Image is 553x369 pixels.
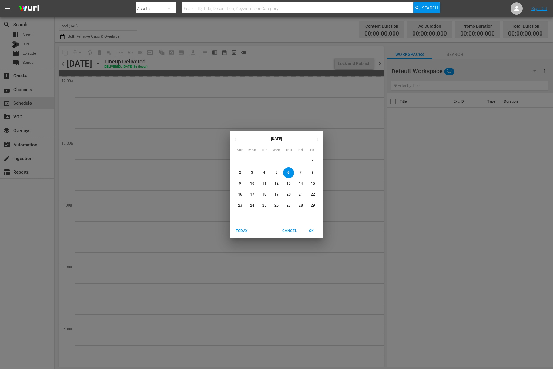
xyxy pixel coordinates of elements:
button: 24 [247,200,258,211]
span: Thu [283,147,294,153]
span: Wed [271,147,282,153]
button: 6 [283,167,294,178]
button: 14 [295,178,306,189]
button: 18 [259,189,270,200]
button: 10 [247,178,258,189]
p: 22 [311,192,315,197]
button: 11 [259,178,270,189]
p: [DATE] [241,136,312,142]
p: 12 [274,181,279,186]
p: 4 [263,170,265,175]
span: Today [234,228,249,234]
button: 20 [283,189,294,200]
span: Mon [247,147,258,153]
p: 19 [274,192,279,197]
button: 13 [283,178,294,189]
p: 24 [250,203,254,208]
button: 29 [307,200,318,211]
button: 1 [307,156,318,167]
span: Cancel [282,228,297,234]
p: 27 [287,203,291,208]
p: 29 [311,203,315,208]
p: 8 [312,170,314,175]
button: 25 [259,200,270,211]
button: 22 [307,189,318,200]
button: 8 [307,167,318,178]
button: 2 [235,167,246,178]
p: 2 [239,170,241,175]
button: 17 [247,189,258,200]
p: 10 [250,181,254,186]
p: 18 [262,192,266,197]
p: 20 [287,192,291,197]
button: 7 [295,167,306,178]
button: 12 [271,178,282,189]
p: 16 [238,192,242,197]
button: 16 [235,189,246,200]
span: Fri [295,147,306,153]
button: 4 [259,167,270,178]
p: 25 [262,203,266,208]
p: 14 [299,181,303,186]
button: 27 [283,200,294,211]
span: OK [304,228,319,234]
p: 3 [251,170,253,175]
p: 26 [274,203,279,208]
button: Today [232,226,251,236]
p: 7 [300,170,302,175]
p: 6 [287,170,290,175]
p: 23 [238,203,242,208]
button: 26 [271,200,282,211]
p: 15 [311,181,315,186]
span: Tue [259,147,270,153]
button: Cancel [280,226,299,236]
span: Search [422,2,438,13]
button: 19 [271,189,282,200]
p: 17 [250,192,254,197]
button: 15 [307,178,318,189]
img: ans4CAIJ8jUAAAAAAAAAAAAAAAAAAAAAAAAgQb4GAAAAAAAAAAAAAAAAAAAAAAAAJMjXAAAAAAAAAAAAAAAAAAAAAAAAgAT5G... [15,2,44,16]
p: 28 [299,203,303,208]
button: 9 [235,178,246,189]
button: 3 [247,167,258,178]
p: 13 [287,181,291,186]
p: 5 [275,170,277,175]
span: menu [4,5,11,12]
button: OK [302,226,321,236]
p: 1 [312,159,314,164]
a: Sign Out [531,6,547,11]
button: 28 [295,200,306,211]
span: Sun [235,147,246,153]
button: 21 [295,189,306,200]
span: Sat [307,147,318,153]
button: 5 [271,167,282,178]
button: 23 [235,200,246,211]
p: 9 [239,181,241,186]
p: 21 [299,192,303,197]
p: 11 [262,181,266,186]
